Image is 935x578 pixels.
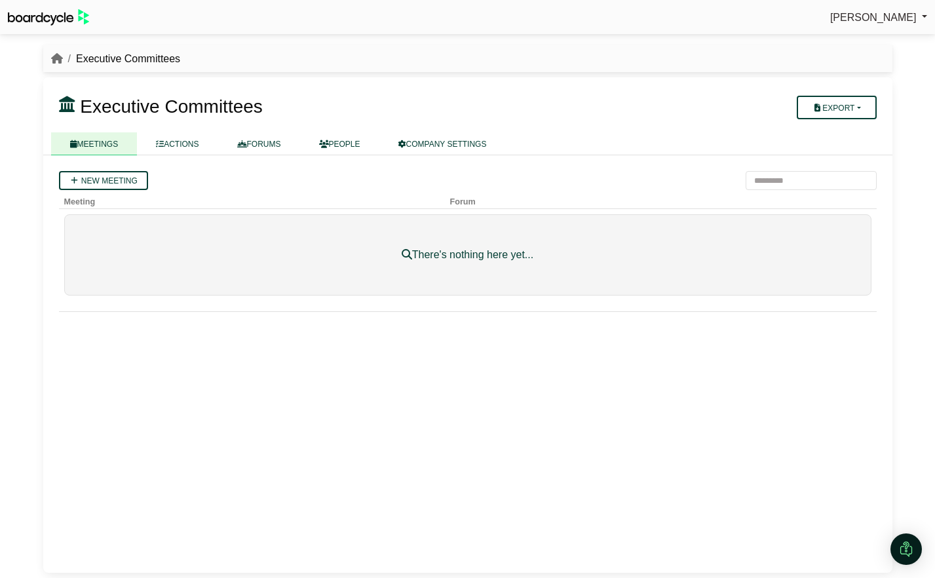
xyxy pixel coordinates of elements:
a: COMPANY SETTINGS [379,132,506,155]
img: BoardcycleBlackGreen-aaafeed430059cb809a45853b8cf6d952af9d84e6e89e1f1685b34bfd5cb7d64.svg [8,9,89,26]
span: Executive Committees [80,96,263,117]
li: Executive Committees [63,50,181,67]
a: FORUMS [218,132,300,155]
span: [PERSON_NAME] [830,12,917,23]
a: ACTIONS [137,132,218,155]
a: [PERSON_NAME] [830,9,927,26]
div: There's nothing here yet... [96,246,839,263]
nav: breadcrumb [51,50,181,67]
th: Meeting [59,190,445,209]
button: Export [797,96,876,119]
div: Open Intercom Messenger [890,533,922,565]
th: Forum [445,190,780,209]
a: MEETINGS [51,132,138,155]
a: New meeting [59,171,148,190]
a: PEOPLE [300,132,379,155]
